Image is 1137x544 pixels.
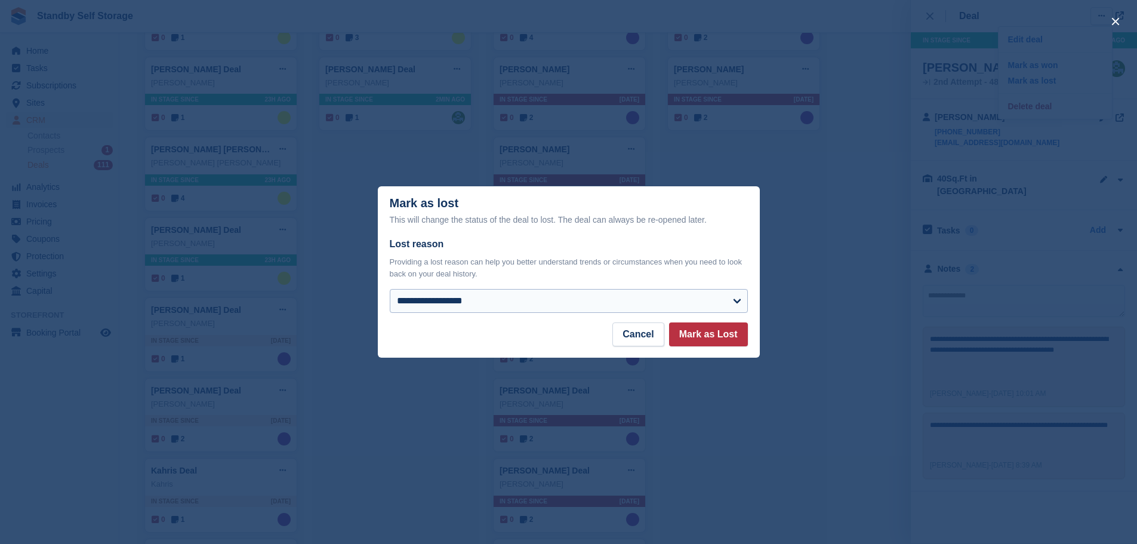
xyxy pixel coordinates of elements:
[390,256,748,279] p: Providing a lost reason can help you better understand trends or circumstances when you need to l...
[390,237,748,251] label: Lost reason
[390,196,748,227] div: Mark as lost
[669,322,748,346] button: Mark as Lost
[612,322,664,346] button: Cancel
[1106,12,1125,31] button: close
[390,213,748,227] div: This will change the status of the deal to lost. The deal can always be re-opened later.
